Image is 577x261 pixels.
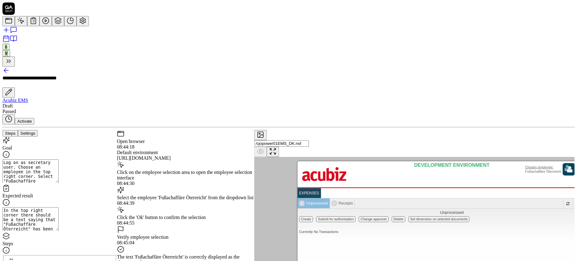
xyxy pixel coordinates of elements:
div: [URL][DOMAIN_NAME] [117,155,254,161]
div: Draft [2,103,575,109]
div: Select the employee 'Fußachaffäre Öterreicht' from the dropdown list [117,195,254,200]
a: New conversation [2,26,575,35]
a: Book a call with us [2,38,10,43]
a: Documentation [10,38,17,43]
div: Passed [2,109,575,114]
span: V [5,51,8,56]
div: Steps [2,241,117,246]
div: Verify employee selection [117,234,254,240]
div: Click the 'Ok' button to confirm the selection [117,215,254,220]
div: Click on the employee selection area to open the employee selection interface [117,170,254,181]
time: 08:45:04 [117,240,135,245]
time: 08:44:30 [117,181,135,186]
div: Goal [2,145,117,151]
button: Steps [2,130,18,137]
button: Activate [15,118,34,124]
button: Settings [18,130,38,137]
button: Open in full screen [267,147,279,157]
button: View version history [2,114,15,124]
button: V [2,50,10,57]
div: Expected result [2,193,117,199]
button: Show all interative elements [254,147,267,157]
time: 08:44:55 [117,220,135,225]
span: n [5,44,7,49]
div: Open browser [117,139,254,144]
span: Acubiz EMS [2,98,28,103]
button: n [2,44,10,50]
a: Acubiz EMS [2,98,575,103]
time: 08:44:18 [117,144,135,149]
div: Default environment [117,150,254,155]
time: 08:44:39 [117,200,135,206]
